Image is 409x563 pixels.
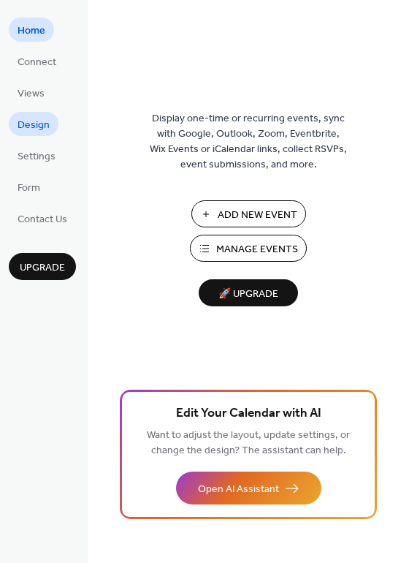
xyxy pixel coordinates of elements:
span: Upgrade [20,260,65,276]
span: Home [18,23,45,39]
span: Add New Event [218,208,297,223]
button: Open AI Assistant [176,472,321,505]
button: Manage Events [190,235,307,262]
button: Add New Event [191,200,306,227]
span: Connect [18,55,56,70]
button: 🚀 Upgrade [199,279,298,306]
span: Contact Us [18,212,67,227]
span: Open AI Assistant [198,482,279,497]
a: Settings [9,143,64,167]
span: Edit Your Calendar with AI [176,404,321,424]
button: Upgrade [9,253,76,280]
a: Design [9,112,58,136]
span: Manage Events [216,242,298,257]
span: Design [18,118,50,133]
span: Want to adjust the layout, update settings, or change the design? The assistant can help. [147,426,350,461]
a: Home [9,18,54,42]
span: Settings [18,149,56,165]
a: Contact Us [9,206,76,230]
a: Views [9,80,53,105]
span: Views [18,86,45,102]
a: Form [9,175,49,199]
span: Display one-time or recurring events, sync with Google, Outlook, Zoom, Eventbrite, Wix Events or ... [150,111,347,173]
span: Form [18,181,40,196]
a: Connect [9,49,65,73]
span: 🚀 Upgrade [207,284,289,304]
